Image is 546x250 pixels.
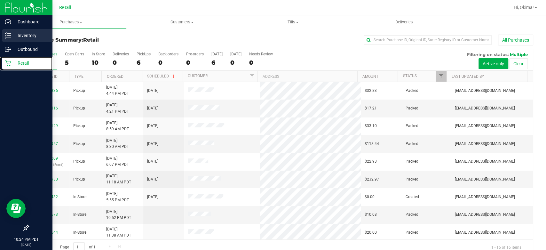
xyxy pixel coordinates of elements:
a: Customer [188,74,208,78]
p: Retail [11,59,50,67]
span: [EMAIL_ADDRESS][DOMAIN_NAME] [455,123,515,129]
div: PickUps [137,52,151,56]
span: In-Store [73,194,86,200]
span: [EMAIL_ADDRESS][DOMAIN_NAME] [455,105,515,111]
span: Multiple [510,52,528,57]
div: Pre-orders [186,52,204,56]
span: Created [406,194,419,200]
span: Pickup [73,158,85,165]
inline-svg: Retail [5,60,11,66]
inline-svg: Dashboard [5,19,11,25]
span: [DATE] 8:59 AM PDT [106,120,129,132]
span: $33.10 [365,123,377,129]
span: [DATE] [147,158,158,165]
a: Customers [126,15,237,29]
div: [DATE] [211,52,223,56]
span: [DATE] [147,194,158,200]
a: Filter [436,71,446,82]
div: 10 [92,59,105,66]
span: $232.97 [365,176,379,182]
span: $17.21 [365,105,377,111]
span: $118.44 [365,141,379,147]
span: Customers [127,19,237,25]
span: [DATE] [147,123,158,129]
span: In-Store [73,230,86,236]
span: Purchases [15,19,126,25]
button: Clear [509,58,528,69]
span: [DATE] 8:30 AM PDT [106,138,129,150]
div: 5 [65,59,84,66]
span: [DATE] 5:55 PM PDT [106,191,129,203]
div: 0 [158,59,178,66]
span: Pickup [73,123,85,129]
span: Packed [406,141,418,147]
span: Packed [406,123,418,129]
span: $10.08 [365,212,377,218]
span: Deliveries [387,19,422,25]
a: Tills [237,15,348,29]
inline-svg: Inventory [5,32,11,39]
span: $20.00 [365,230,377,236]
div: 6 [137,59,151,66]
span: Packed [406,158,418,165]
button: Active only [479,58,508,69]
span: In-Store [73,212,86,218]
span: Tills [238,19,348,25]
span: [DATE] 10:52 PM PDT [106,209,131,221]
span: [DATE] 6:07 PM PDT [106,156,129,168]
div: 0 [186,59,204,66]
p: Outbound [11,45,50,53]
div: Back-orders [158,52,178,56]
div: In Store [92,52,105,56]
div: Needs Review [249,52,273,56]
span: $22.93 [365,158,377,165]
span: Hi, Okima! [514,5,534,10]
div: 0 [249,59,273,66]
span: Retail [83,37,99,43]
span: [EMAIL_ADDRESS][DOMAIN_NAME] [455,88,515,94]
input: Search Purchase ID, Original ID, State Registry ID or Customer Name... [364,35,492,45]
a: Filter [247,71,257,82]
a: Status [403,74,417,78]
span: [EMAIL_ADDRESS][DOMAIN_NAME] [455,141,515,147]
span: Filtering on status: [467,52,509,57]
a: Amount [362,74,378,79]
a: Type [74,74,83,79]
div: 6 [211,59,223,66]
span: [DATE] [147,105,158,111]
span: Pickup [73,141,85,147]
a: Last Updated By [452,74,484,79]
p: [DATE] [3,242,50,247]
span: $0.00 [365,194,375,200]
iframe: Resource center [6,199,26,218]
span: [DATE] 4:44 PM PDT [106,85,129,97]
span: [DATE] 4:21 PM PDT [106,102,129,114]
span: Packed [406,176,418,182]
span: Pickup [73,176,85,182]
span: [EMAIL_ADDRESS][DOMAIN_NAME] [455,212,515,218]
span: Pickup [73,105,85,111]
div: Deliveries [113,52,129,56]
span: Packed [406,105,418,111]
p: Inventory [11,32,50,39]
div: [DATE] [230,52,241,56]
span: [EMAIL_ADDRESS][DOMAIN_NAME] [455,158,515,165]
a: Deliveries [349,15,460,29]
span: Packed [406,212,418,218]
p: 10:24 PM PDT [3,237,50,242]
span: Retail [59,5,71,10]
span: Pickup [73,88,85,94]
span: [DATE] [147,88,158,94]
span: [DATE] [147,141,158,147]
span: [DATE] [147,176,158,182]
span: [DATE] 11:38 AM PDT [106,226,131,238]
h3: Purchase Summary: [28,37,196,43]
span: Packed [406,88,418,94]
span: [DATE] 11:18 AM PDT [106,173,131,185]
th: Address [257,71,357,82]
span: [EMAIL_ADDRESS][DOMAIN_NAME] [455,194,515,200]
a: Ordered [107,74,123,79]
span: $32.83 [365,88,377,94]
span: [EMAIL_ADDRESS][DOMAIN_NAME] [455,230,515,236]
a: Scheduled [147,74,176,78]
